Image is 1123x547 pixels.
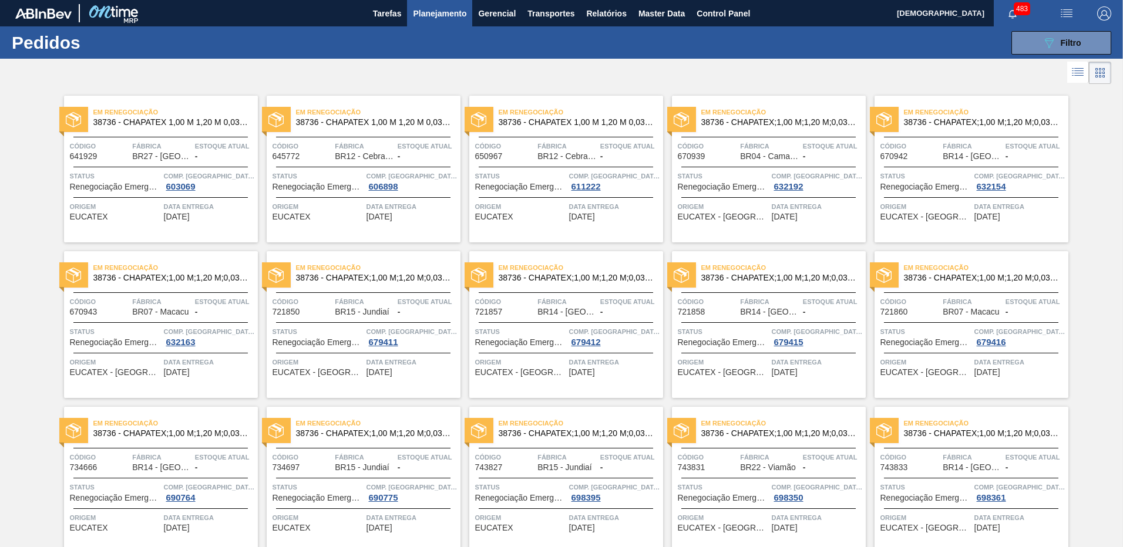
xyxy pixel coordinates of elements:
[678,308,705,316] span: 721858
[772,182,806,191] div: 632192
[678,201,769,212] span: Origem
[974,170,1065,191] a: Comp. [GEOGRAPHIC_DATA]632154
[772,201,863,212] span: Data entrega
[880,212,971,221] span: EUCATEX - BOTUCATU
[600,296,660,308] span: Estoque atual
[876,268,892,283] img: status
[164,368,190,377] span: 10/10/2021
[678,451,738,463] span: Código
[943,463,1001,472] span: BR14 - Curitibana
[66,268,81,283] img: status
[367,182,401,191] div: 606898
[880,481,971,493] span: Status
[674,268,689,283] img: status
[904,106,1068,118] span: Em renegociação
[367,212,392,221] span: 23/09/2021
[943,140,1003,152] span: Fábrica
[803,451,863,463] span: Estoque atual
[296,417,460,429] span: Em renegociação
[678,368,769,377] span: EUCATEX - BOTUCATU
[772,326,863,337] span: Comp. Carga
[740,140,800,152] span: Fábrica
[273,183,364,191] span: Renegociação Emergencial de Pedido
[974,356,1065,368] span: Data entrega
[880,451,940,463] span: Código
[93,106,258,118] span: Em renegociação
[475,170,566,182] span: Status
[678,140,738,152] span: Código
[772,337,806,347] div: 679415
[367,512,458,524] span: Data entrega
[638,6,685,21] span: Master Data
[273,140,332,152] span: Código
[460,96,663,242] a: statusEm renegociação38736 - CHAPATEX 1,00 M 1,20 M 0,03 MCódigo650967FábricaBR12 - CebrasaEstoqu...
[273,308,300,316] span: 721850
[273,326,364,337] span: Status
[335,463,389,472] span: BR15 - Jundiaí
[475,494,566,502] span: Renegociação Emergencial de Pedido
[569,481,660,502] a: Comp. [GEOGRAPHIC_DATA]698395
[600,451,660,463] span: Estoque atual
[475,183,566,191] span: Renegociação Emergencial de Pedido
[273,368,364,377] span: EUCATEX - BOTUCATU
[367,524,392,532] span: 13/11/2021
[475,308,503,316] span: 721857
[880,201,971,212] span: Origem
[258,96,460,242] a: statusEm renegociação38736 - CHAPATEX 1,00 M 1,20 M 0,03 MCódigo645772FábricaBR12 - CebrasaEstoqu...
[475,152,503,161] span: 650967
[398,308,401,316] span: -
[569,524,595,532] span: 17/11/2021
[296,273,451,282] span: 38736 - CHAPATEX;1,00 M;1,20 M;0,03 M;;
[367,170,458,182] span: Comp. Carga
[66,112,81,127] img: status
[335,140,395,152] span: Fábrica
[475,512,566,524] span: Origem
[586,6,626,21] span: Relatórios
[678,524,769,532] span: EUCATEX - BOTUCATU
[943,308,999,316] span: BR07 - Macacu
[273,481,364,493] span: Status
[537,463,592,472] span: BR15 - Jundiaí
[93,262,258,273] span: Em renegociação
[569,512,660,524] span: Data entrega
[70,463,97,472] span: 734666
[132,308,189,316] span: BR07 - Macacu
[164,493,198,502] div: 690764
[499,417,663,429] span: Em renegociação
[335,308,389,316] span: BR15 - Jundiaí
[974,201,1065,212] span: Data entrega
[678,212,769,221] span: EUCATEX - BOTUCATU
[499,106,663,118] span: Em renegociação
[537,451,597,463] span: Fábrica
[471,112,486,127] img: status
[880,524,971,532] span: EUCATEX - BOTUCATU
[701,118,856,127] span: 38736 - CHAPATEX;1,00 M;1,20 M;0,03 M;;
[537,296,597,308] span: Fábrica
[943,152,1001,161] span: BR14 - Curitibana
[12,36,187,49] h1: Pedidos
[697,6,750,21] span: Control Panel
[772,493,806,502] div: 698350
[499,273,654,282] span: 38736 - CHAPATEX;1,00 M;1,20 M;0,03 M;;
[471,423,486,438] img: status
[678,326,769,337] span: Status
[701,106,866,118] span: Em renegociação
[475,140,535,152] span: Código
[678,481,769,493] span: Status
[772,368,798,377] span: 09/11/2021
[93,118,248,127] span: 38736 - CHAPATEX 1,00 M 1,20 M 0,03 M
[678,338,769,347] span: Renegociação Emergencial de Pedido
[569,493,603,502] div: 698395
[132,152,191,161] span: BR27 - Nova Minas
[974,481,1065,493] span: Comp. Carga
[678,296,738,308] span: Código
[273,338,364,347] span: Renegociação Emergencial de Pedido
[740,296,800,308] span: Fábrica
[974,512,1065,524] span: Data entrega
[296,262,460,273] span: Em renegociação
[475,368,566,377] span: EUCATEX - BOTUCATU
[880,152,908,161] span: 670942
[66,423,81,438] img: status
[803,296,863,308] span: Estoque atual
[268,423,284,438] img: status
